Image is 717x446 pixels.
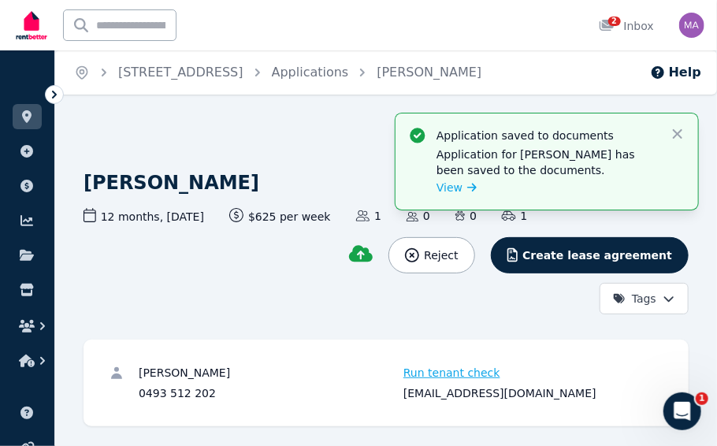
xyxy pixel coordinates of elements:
button: Help [650,63,701,82]
div: [PERSON_NAME] [139,365,399,381]
span: View [437,180,463,195]
div: [EMAIL_ADDRESS][DOMAIN_NAME] [403,385,663,401]
div: Inbox [599,18,654,34]
nav: Breadcrumb [55,50,500,95]
a: [PERSON_NAME] [377,65,481,80]
p: Application for [PERSON_NAME] has been saved to the documents. [437,147,657,178]
span: $625 per week [229,208,331,225]
button: Create lease agreement [491,237,689,273]
button: Tags [600,283,689,314]
a: Applications [272,65,349,80]
h1: [PERSON_NAME] [84,170,259,195]
span: 1 [356,208,381,224]
span: Reject [424,247,458,263]
iframe: Intercom live chat [663,392,701,430]
a: [STREET_ADDRESS] [118,65,243,80]
span: 1 [502,208,527,224]
img: RentBetter [13,6,50,45]
span: 0 [407,208,430,224]
span: 0 [455,208,477,224]
span: 2 [608,17,621,26]
span: 1 [696,392,708,405]
span: Run tenant check [403,365,500,381]
div: 0493 512 202 [139,385,399,401]
a: View [437,180,477,195]
span: 12 months , [DATE] [84,208,204,225]
span: Tags [613,291,656,307]
p: Application saved to documents [437,128,657,143]
span: Create lease agreement [522,247,672,263]
img: Matthew [679,13,704,38]
button: Reject [388,237,474,273]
